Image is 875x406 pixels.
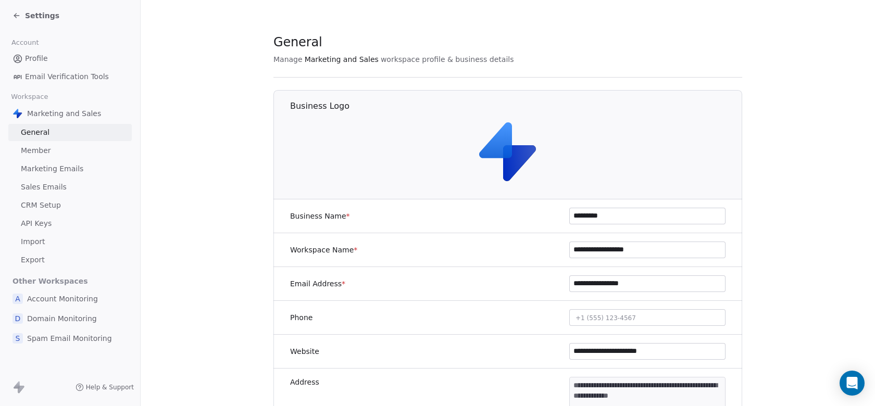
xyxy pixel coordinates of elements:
span: API Keys [21,218,52,229]
span: Domain Monitoring [27,313,97,324]
label: Email Address [290,278,345,289]
a: Profile [8,50,132,67]
a: Settings [12,10,59,21]
span: Account [7,35,43,50]
a: General [8,124,132,141]
a: API Keys [8,215,132,232]
span: Workspace [7,89,53,105]
h1: Business Logo [290,100,743,112]
div: Open Intercom Messenger [840,371,865,396]
a: Sales Emails [8,179,132,196]
a: Marketing Emails [8,160,132,177]
span: CRM Setup [21,200,61,211]
span: Settings [25,10,59,21]
img: Swipe%20One%20Logo%201-1.svg [12,108,23,119]
span: Profile [25,53,48,64]
label: Website [290,346,319,357]
span: Marketing Emails [21,163,83,174]
label: Business Name [290,211,350,221]
span: +1 (555) 123-4567 [576,314,636,322]
span: workspace profile & business details [381,54,514,65]
span: Marketing and Sales [305,54,379,65]
button: +1 (555) 123-4567 [569,309,726,326]
span: General [273,34,322,50]
span: Export [21,255,45,265]
a: CRM Setup [8,197,132,214]
label: Workspace Name [290,245,357,255]
span: Help & Support [86,383,134,391]
span: Import [21,236,45,247]
span: Sales Emails [21,182,67,193]
span: Account Monitoring [27,294,98,304]
span: Spam Email Monitoring [27,333,112,344]
span: D [12,313,23,324]
span: Marketing and Sales [27,108,101,119]
label: Address [290,377,319,387]
a: Export [8,251,132,269]
a: Help & Support [76,383,134,391]
span: Other Workspaces [8,273,92,289]
img: Swipe%20One%20Logo%201-1.svg [475,118,542,185]
span: A [12,294,23,304]
a: Import [8,233,132,250]
span: Email Verification Tools [25,71,109,82]
span: Member [21,145,51,156]
label: Phone [290,312,312,323]
span: Manage [273,54,303,65]
a: Member [8,142,132,159]
span: S [12,333,23,344]
a: Email Verification Tools [8,68,132,85]
span: General [21,127,49,138]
